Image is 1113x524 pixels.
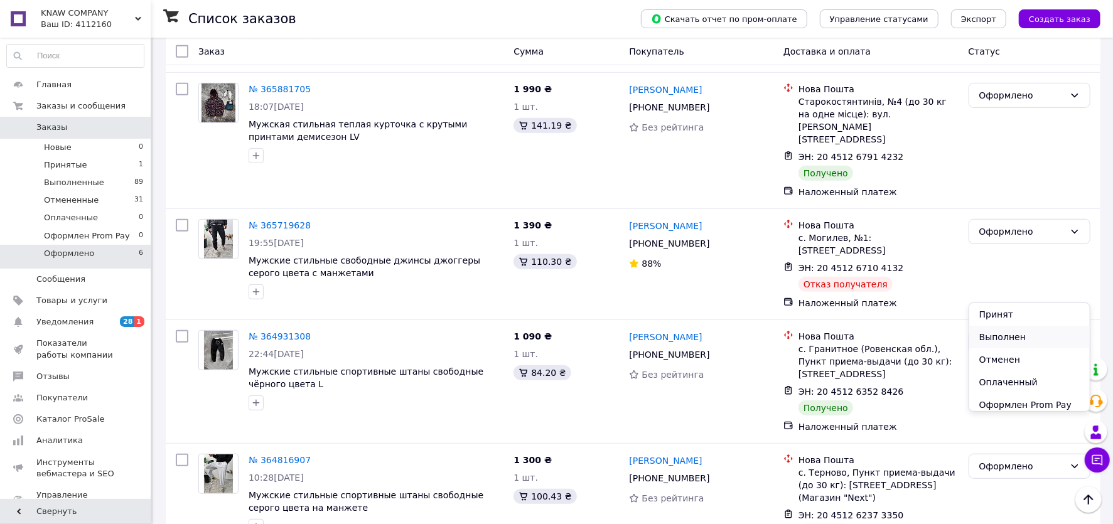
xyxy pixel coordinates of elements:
span: Заказы и сообщения [36,100,126,112]
span: 1 [139,159,143,171]
span: Заказ [198,46,225,56]
div: Нова Пошта [798,330,959,343]
div: Оформлено [979,225,1065,238]
div: с. Гранитное (Ровенская обл.), Пункт приема-выдачи (до 30 кг):[STREET_ADDRESS] [798,343,959,380]
span: Скачать отчет по пром-оплате [651,13,797,24]
div: [PHONE_NUMBER] [626,235,712,252]
a: Мужские стильные спортивные штаны свободные серого цвета на манжете [249,490,483,513]
span: Заказы [36,122,67,133]
a: Мужские стильные свободные джинсы джоггеры серого цвета с манжетами [249,255,480,278]
span: 1 390 ₴ [513,220,552,230]
h1: Список заказов [188,11,296,26]
div: Получено [798,400,853,415]
span: ЭН: 20 4512 6710 4132 [798,263,904,273]
div: 100.43 ₴ [513,489,576,504]
span: Принятые [44,159,87,171]
a: Мужские стильные спортивные штаны свободные чёрного цвета L [249,366,483,389]
div: Отказ получателя [798,277,893,292]
a: Мужская стильная теплая курточка с крутыми принтами демисезон LV [249,119,467,142]
li: Выполнен [969,326,1090,348]
span: 10:28[DATE] [249,473,304,483]
span: 88% [642,259,661,269]
span: 1 [134,316,144,327]
span: Создать заказ [1029,14,1090,24]
span: 0 [139,212,143,223]
span: Сумма [513,46,544,56]
span: 6 [139,248,143,259]
span: 22:44[DATE] [249,349,304,359]
a: [PERSON_NAME] [629,220,702,232]
a: № 364931308 [249,331,311,341]
a: Создать заказ [1006,13,1100,23]
span: Оплаченные [44,212,98,223]
img: Фото товару [204,220,234,259]
div: Оформлено [979,459,1065,473]
span: Новые [44,142,72,153]
span: 1 300 ₴ [513,455,552,465]
div: 84.20 ₴ [513,365,571,380]
span: 31 [134,195,143,206]
li: Оплаченный [969,371,1090,393]
div: Наложенный платеж [798,297,959,309]
a: № 364816907 [249,455,311,465]
div: [PHONE_NUMBER] [626,346,712,363]
span: Аналитика [36,435,83,446]
div: 110.30 ₴ [513,254,576,269]
a: Фото товару [198,83,239,123]
span: 19:55[DATE] [249,238,304,248]
a: [PERSON_NAME] [629,83,702,96]
span: 1 090 ₴ [513,331,552,341]
span: Каталог ProSale [36,414,104,425]
div: Нова Пошта [798,83,959,95]
a: № 365881705 [249,84,311,94]
div: Ваш ID: 4112160 [41,19,151,30]
span: Статус [969,46,1001,56]
div: Получено [798,166,853,181]
div: Оформлено [979,88,1065,102]
button: Управление статусами [820,9,938,28]
span: 89 [134,177,143,188]
span: 18:07[DATE] [249,102,304,112]
a: № 365719628 [249,220,311,230]
button: Чат с покупателем [1085,447,1110,473]
div: Нова Пошта [798,454,959,466]
button: Экспорт [951,9,1006,28]
a: Фото товару [198,219,239,259]
span: ЭН: 20 4512 6237 3350 [798,510,904,520]
span: Доставка и оплата [783,46,871,56]
a: [PERSON_NAME] [629,331,702,343]
img: Фото товару [204,454,234,493]
span: Отмененные [44,195,99,206]
div: [PHONE_NUMBER] [626,99,712,116]
div: Нова Пошта [798,219,959,232]
div: [PHONE_NUMBER] [626,469,712,487]
div: Наложенный платеж [798,420,959,433]
span: KNAW COMPANY [41,8,135,19]
span: Покупатели [36,392,88,404]
button: Наверх [1075,486,1102,513]
span: ЭН: 20 4512 6791 4232 [798,152,904,162]
span: 28 [120,316,134,327]
span: Без рейтинга [642,122,704,132]
div: Наложенный платеж [798,186,959,198]
li: Принят [969,303,1090,326]
span: Покупатель [629,46,684,56]
span: Уведомления [36,316,94,328]
div: с. Терново, Пункт приема-выдачи (до 30 кг): [STREET_ADDRESS] (Магазин "Next") [798,466,959,504]
span: 1 шт. [513,473,538,483]
a: Фото товару [198,454,239,494]
li: Оформлен Prom Pay [969,393,1090,416]
a: [PERSON_NAME] [629,454,702,467]
span: 0 [139,142,143,153]
span: Оформлено [44,248,94,259]
span: 0 [139,230,143,242]
button: Скачать отчет по пром-оплате [641,9,807,28]
span: Инструменты вебмастера и SEO [36,457,116,479]
span: Без рейтинга [642,370,704,380]
input: Поиск [7,45,144,67]
span: Без рейтинга [642,493,704,503]
div: Старокостянтинів, №4 (до 30 кг на одне місце): вул. [PERSON_NAME][STREET_ADDRESS] [798,95,959,146]
div: 141.19 ₴ [513,118,576,133]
